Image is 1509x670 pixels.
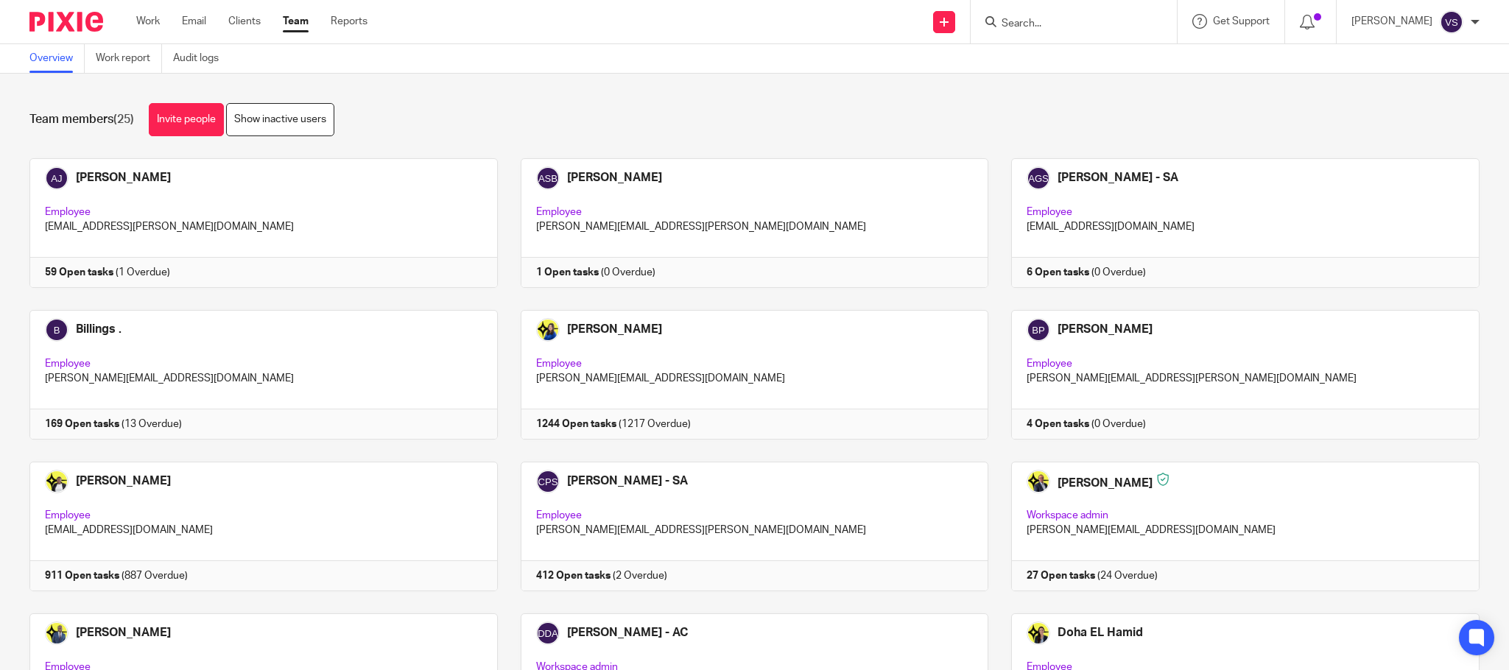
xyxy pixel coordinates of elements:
a: Invite people [149,103,224,136]
a: Show inactive users [226,103,334,136]
h1: Team members [29,112,134,127]
a: Work report [96,44,162,73]
p: [PERSON_NAME] [1351,14,1432,29]
span: (25) [113,113,134,125]
a: Overview [29,44,85,73]
img: svg%3E [1440,10,1463,34]
input: Search [1000,18,1133,31]
a: Email [182,14,206,29]
span: Get Support [1213,16,1270,27]
a: Clients [228,14,261,29]
img: Pixie [29,12,103,32]
a: Reports [331,14,367,29]
a: Work [136,14,160,29]
a: Team [283,14,309,29]
a: Audit logs [173,44,230,73]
